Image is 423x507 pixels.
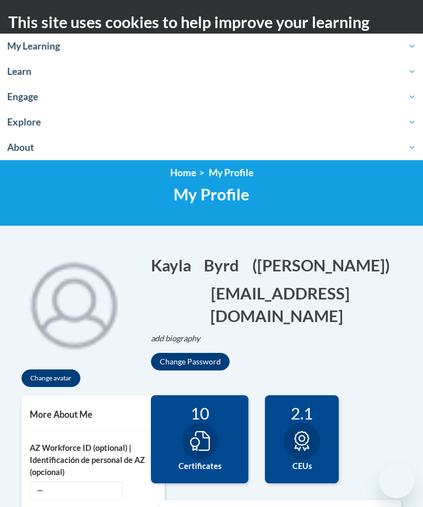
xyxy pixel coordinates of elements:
button: Change avatar [21,369,80,387]
span: Explore [7,116,416,129]
button: Edit biography [151,332,209,345]
button: Edit screen name [252,254,397,276]
div: Click to change the profile picture [13,243,134,364]
label: CEUs [273,460,330,472]
span: My Profile [209,167,253,178]
span: About [7,141,416,154]
i: add biography [151,334,200,343]
div: 2.1 [273,404,330,423]
iframe: Button to launch messaging window [379,463,414,498]
span: My Learning [7,40,416,53]
a: Home [170,167,196,178]
button: Change Password [151,353,230,370]
span: Engage [7,90,416,103]
div: 10 [159,404,240,423]
h2: This site uses cookies to help improve your learning experience. [8,11,415,56]
span: — [30,481,123,500]
span: My Profile [173,184,250,204]
button: Edit email address [151,282,410,327]
div: Main menu [387,117,415,150]
img: profile avatar [13,243,134,364]
button: Edit first name [151,254,198,276]
button: Edit last name [204,254,246,276]
label: Certificates [159,460,240,472]
label: AZ Workforce ID (optional) | Identificación de personal de AZ (opcional) [30,442,156,478]
span: Learn [7,65,416,78]
h5: More About Me [30,409,156,419]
